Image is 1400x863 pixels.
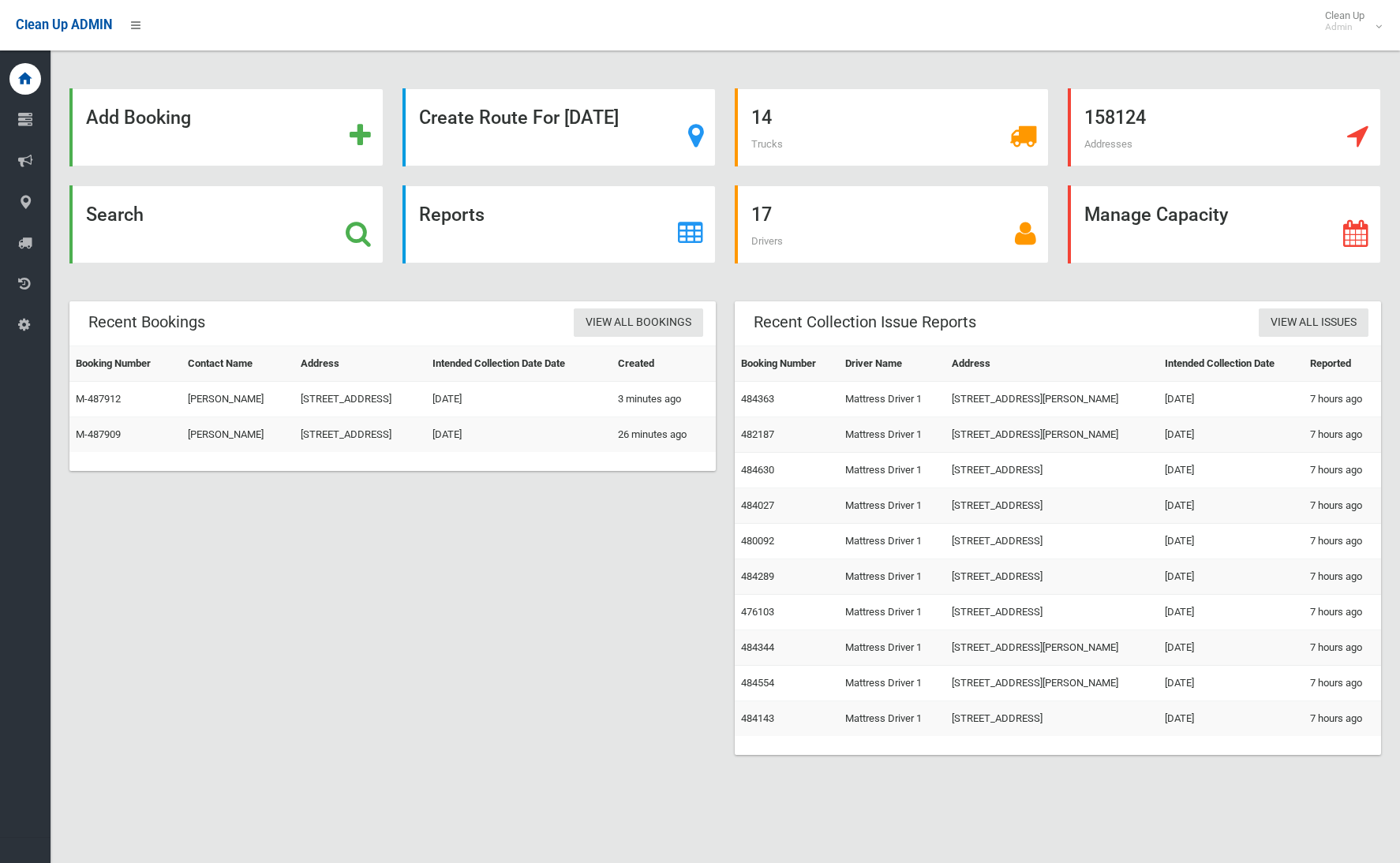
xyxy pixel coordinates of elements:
[86,204,144,226] strong: Search
[945,701,1159,737] td: [STREET_ADDRESS]
[839,346,945,382] th: Driver Name
[1304,630,1381,666] td: 7 hours ago
[76,428,121,440] a: M-487909
[1304,559,1381,595] td: 7 hours ago
[612,417,716,453] td: 26 minutes ago
[945,382,1159,417] td: [STREET_ADDRESS][PERSON_NAME]
[294,382,426,417] td: [STREET_ADDRESS]
[1159,346,1305,382] th: Intended Collection Date
[426,417,612,453] td: [DATE]
[741,428,774,440] a: 482187
[69,307,224,338] header: Recent Bookings
[1159,453,1305,488] td: [DATE]
[1304,453,1381,488] td: 7 hours ago
[1159,382,1305,417] td: [DATE]
[1304,701,1381,737] td: 7 hours ago
[182,382,294,417] td: [PERSON_NAME]
[741,393,774,405] a: 484363
[741,641,774,653] a: 484344
[741,677,774,689] a: 484554
[86,106,191,129] strong: Add Booking
[1159,417,1305,453] td: [DATE]
[741,570,774,582] a: 484289
[741,535,774,547] a: 480092
[426,382,612,417] td: [DATE]
[751,204,772,226] strong: 17
[741,606,774,618] a: 476103
[294,346,426,382] th: Address
[945,630,1159,666] td: [STREET_ADDRESS][PERSON_NAME]
[945,417,1159,453] td: [STREET_ADDRESS][PERSON_NAME]
[839,524,945,559] td: Mattress Driver 1
[294,417,426,453] td: [STREET_ADDRESS]
[1304,346,1381,382] th: Reported
[182,346,294,382] th: Contact Name
[1068,88,1382,166] a: 158124 Addresses
[1317,9,1380,33] span: Clean Up
[945,453,1159,488] td: [STREET_ADDRESS]
[182,417,294,453] td: [PERSON_NAME]
[945,488,1159,524] td: [STREET_ADDRESS]
[402,88,717,166] a: Create Route For [DATE]
[735,88,1049,166] a: 14 Trucks
[1304,417,1381,453] td: 7 hours ago
[419,204,485,226] strong: Reports
[735,185,1049,263] a: 17 Drivers
[741,499,774,511] a: 484027
[839,666,945,701] td: Mattress Driver 1
[751,235,783,247] span: Drivers
[945,666,1159,701] td: [STREET_ADDRESS][PERSON_NAME]
[612,346,716,382] th: Created
[1304,666,1381,701] td: 7 hours ago
[16,17,112,32] span: Clean Up ADMIN
[1159,488,1305,524] td: [DATE]
[419,106,619,129] strong: Create Route For [DATE]
[839,701,945,737] td: Mattress Driver 1
[574,308,703,338] a: View All Bookings
[1325,21,1364,33] small: Admin
[1159,559,1305,595] td: [DATE]
[1159,630,1305,666] td: [DATE]
[76,393,121,405] a: M-487912
[426,346,612,382] th: Intended Collection Date Date
[741,464,774,476] a: 484630
[751,106,772,129] strong: 14
[1304,595,1381,630] td: 7 hours ago
[1304,382,1381,417] td: 7 hours ago
[612,382,716,417] td: 3 minutes ago
[1304,524,1381,559] td: 7 hours ago
[1084,204,1228,226] strong: Manage Capacity
[1159,701,1305,737] td: [DATE]
[741,712,774,724] a: 484143
[839,453,945,488] td: Mattress Driver 1
[945,346,1159,382] th: Address
[1084,138,1132,150] span: Addresses
[69,88,384,166] a: Add Booking
[839,559,945,595] td: Mattress Driver 1
[69,185,384,263] a: Search
[945,524,1159,559] td: [STREET_ADDRESS]
[751,138,783,150] span: Trucks
[1159,524,1305,559] td: [DATE]
[1068,185,1382,263] a: Manage Capacity
[1084,106,1146,129] strong: 158124
[735,307,995,338] header: Recent Collection Issue Reports
[735,346,839,382] th: Booking Number
[1259,308,1368,338] a: View All Issues
[1159,595,1305,630] td: [DATE]
[402,185,717,263] a: Reports
[839,417,945,453] td: Mattress Driver 1
[1159,666,1305,701] td: [DATE]
[1304,488,1381,524] td: 7 hours ago
[839,595,945,630] td: Mattress Driver 1
[945,559,1159,595] td: [STREET_ADDRESS]
[839,382,945,417] td: Mattress Driver 1
[69,346,182,382] th: Booking Number
[839,630,945,666] td: Mattress Driver 1
[945,595,1159,630] td: [STREET_ADDRESS]
[839,488,945,524] td: Mattress Driver 1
